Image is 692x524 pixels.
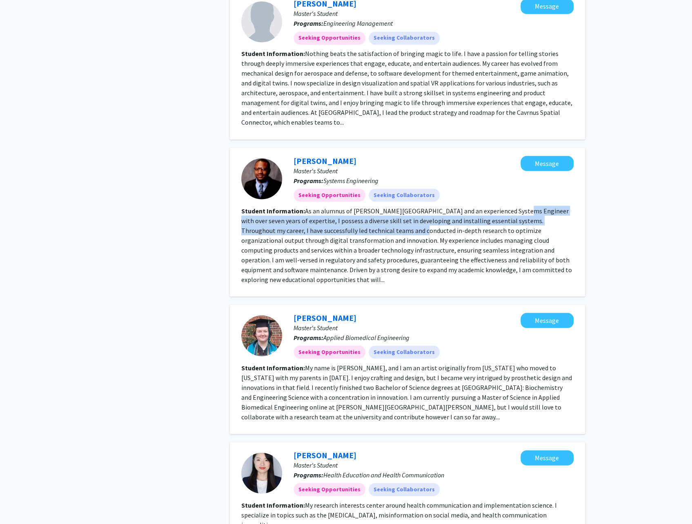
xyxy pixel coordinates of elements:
span: Health Education and Health Communication [323,470,444,479]
fg-read-more: My name is [PERSON_NAME], and I am an artist originally from [US_STATE] who moved to [US_STATE] w... [241,363,572,421]
span: Applied Biomedical Engineering [323,333,409,341]
mat-chip: Seeking Opportunities [294,188,365,202]
mat-chip: Seeking Collaborators [369,345,440,358]
a: [PERSON_NAME] [294,450,356,460]
mat-chip: Seeking Opportunities [294,483,365,496]
mat-chip: Seeking Opportunities [294,345,365,358]
span: Master's Student [294,166,338,175]
mat-chip: Seeking Collaborators [369,31,440,45]
b: Student Information: [241,206,305,215]
span: Master's Student [294,461,338,469]
mat-chip: Seeking Collaborators [369,483,440,496]
b: Student Information: [241,501,305,509]
span: Master's Student [294,9,338,18]
fg-read-more: As an alumnus of [PERSON_NAME][GEOGRAPHIC_DATA] and an experienced Systems Engineer with over sev... [241,206,572,283]
fg-read-more: Nothing beats the satisfaction of bringing magic to life. I have a passion for telling stories th... [241,49,572,126]
iframe: Chat [6,487,35,518]
b: Programs: [294,19,323,27]
button: Message Victoria Jordan [521,313,574,328]
mat-chip: Seeking Opportunities [294,31,365,45]
button: Message Marina Kato [521,450,574,465]
b: Programs: [294,470,323,479]
span: Master's Student [294,323,338,331]
a: [PERSON_NAME] [294,312,356,322]
a: [PERSON_NAME] [294,155,356,166]
b: Programs: [294,333,323,341]
span: Systems Engineering [323,176,378,184]
b: Student Information: [241,363,305,372]
b: Programs: [294,176,323,184]
span: Engineering Management [323,19,393,27]
button: Message Gregory Banks [521,156,574,171]
mat-chip: Seeking Collaborators [369,188,440,202]
b: Student Information: [241,49,305,58]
